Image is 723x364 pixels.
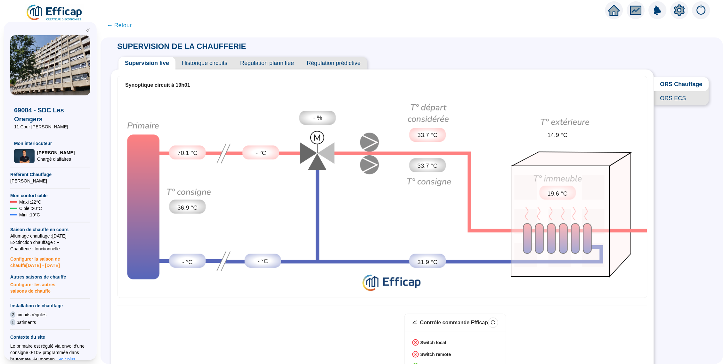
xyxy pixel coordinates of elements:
[10,343,90,363] div: Le primaire est régulé via envoi d'une consigne 0-10V programmée dans l'automate. Au momen...
[10,178,90,184] span: [PERSON_NAME]
[654,77,709,91] span: ORS Chauffage
[107,21,132,30] span: ← Retour
[118,94,647,295] img: circuit-supervision.724c8d6b72cc0638e748.png
[491,320,495,325] span: reload
[10,334,90,340] span: Contexte du site
[420,352,451,357] strong: Switch remote
[125,81,639,89] div: Synoptique circuit à 19h01
[10,239,90,246] span: Exctinction chauffage : --
[26,4,84,22] img: efficap energie logo
[420,340,446,345] strong: Switch local
[654,91,709,105] span: ORS ECS
[10,280,90,294] span: Configurer les autres saisons de chauffe
[14,140,86,147] span: Mon interlocuteur
[10,311,15,318] span: 2
[177,149,198,158] span: 70.1 °C
[17,311,46,318] span: circuits régulés
[175,57,234,69] span: Historique circuits
[14,124,86,130] span: 11 Cour [PERSON_NAME]
[10,233,90,239] span: Allumage chauffage : [DATE]
[630,4,642,16] span: fund
[14,149,35,163] img: Chargé d'affaires
[86,28,90,33] span: double-left
[37,150,75,156] span: [PERSON_NAME]
[118,94,647,295] div: Synoptique
[19,205,42,212] span: Cible : 20 °C
[418,131,438,140] span: 33.7 °C
[548,131,568,140] span: 14.9 °C
[420,319,488,327] div: Contrôle commande Efficap
[234,57,300,69] span: Régulation plannifiée
[118,57,175,69] span: Supervision live
[10,192,90,199] span: Mon confort cible
[300,57,367,69] span: Régulation prédictive
[10,246,90,252] span: Chaufferie : fonctionnelle
[10,226,90,233] span: Saison de chauffe en cours
[674,4,685,16] span: setting
[19,212,40,218] span: Mini : 19 °C
[177,203,198,212] span: 36.9 °C
[258,257,268,266] span: - °C
[182,258,193,267] span: - °C
[418,161,438,170] span: 33.7 °C
[692,1,710,19] img: alerts
[59,356,76,363] button: voir plus
[256,149,266,158] span: - °C
[10,303,90,309] span: Installation de chauffage
[37,156,75,162] span: Chargé d'affaires
[10,171,90,178] span: Référent Chauffage
[418,258,438,267] span: 31.9 °C
[19,199,41,205] span: Maxi : 22 °C
[412,351,419,358] span: close-circle
[412,320,418,325] span: stock
[10,274,90,280] span: Autres saisons de chauffe
[10,319,15,326] span: 1
[608,4,620,16] span: home
[14,106,86,124] span: 69004 - SDC Les Orangers
[17,319,36,326] span: batiments
[412,339,419,346] span: close-circle
[313,113,322,122] span: - %
[10,252,90,269] span: Configurer la saison de chauffe [DATE] - [DATE]
[111,42,253,51] span: SUPERVISION DE LA CHAUFFERIE
[649,1,667,19] img: alerts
